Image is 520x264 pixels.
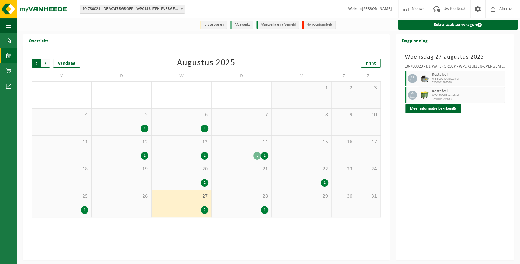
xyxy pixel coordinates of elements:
span: 19 [95,166,148,173]
strong: [PERSON_NAME] [362,7,392,11]
span: 18 [35,166,88,173]
div: 2 [201,125,208,132]
div: 1 [253,152,261,160]
span: 20 [155,166,208,173]
h2: Dagplanning [396,34,434,46]
div: 1 [141,152,148,160]
span: 8 [275,112,328,118]
td: M [32,71,92,81]
span: 29 [275,193,328,200]
span: WB-1100-HP restafval [432,94,503,97]
span: 24 [359,166,377,173]
li: Afgewerkt [230,21,253,29]
span: Restafval [432,72,503,77]
td: D [92,71,152,81]
span: Volgende [41,59,50,68]
div: 1 [321,179,328,187]
h3: Woensdag 27 augustus 2025 [405,52,505,62]
td: W [152,71,212,81]
h2: Overzicht [23,34,54,46]
li: Uit te voeren [200,21,227,29]
span: 4 [35,112,88,118]
span: 17 [359,139,377,145]
span: 23 [335,166,353,173]
button: Meer informatie bekijken [405,104,461,113]
span: 12 [95,139,148,145]
span: 10-780029 - DE WATERGROEP - WPC KLUIZEN-EVERGEM - EVERGEM [80,5,185,14]
span: 3 [359,85,377,91]
span: 5 [95,112,148,118]
span: 28 [215,193,268,200]
div: 1 [81,206,88,214]
a: Extra taak aanvragen [398,20,518,30]
div: Vandaag [53,59,80,68]
span: T250001697576 [432,81,503,84]
span: 16 [335,139,353,145]
td: Z [332,71,356,81]
td: Z [356,71,380,81]
img: WB-5000-GAL-GY-01 [420,74,429,83]
span: 7 [215,112,268,118]
span: 26 [95,193,148,200]
span: T250001697633 [432,97,503,101]
div: 2 [201,152,208,160]
span: 9 [335,112,353,118]
div: Augustus 2025 [177,59,235,68]
span: 25 [35,193,88,200]
span: 30 [335,193,353,200]
div: 2 [201,206,208,214]
img: WB-1100-HPE-GN-50 [420,91,429,100]
span: 14 [215,139,268,145]
div: 1 [261,152,268,160]
div: 1 [141,125,148,132]
span: 10 [359,112,377,118]
div: 1 [261,206,268,214]
span: 22 [275,166,328,173]
span: 10-780029 - DE WATERGROEP - WPC KLUIZEN-EVERGEM - EVERGEM [80,5,185,13]
div: 2 [201,179,208,187]
span: 13 [155,139,208,145]
div: 10-780029 - DE WATERGROEP - WPC KLUIZEN-EVERGEM - EVERGEM [405,65,505,71]
span: 2 [335,85,353,91]
li: Afgewerkt en afgemeld [256,21,299,29]
span: 27 [155,193,208,200]
span: 21 [215,166,268,173]
li: Non-conformiteit [302,21,336,29]
td: D [212,71,272,81]
span: WB-5000-GA restafval [432,77,503,81]
span: 6 [155,112,208,118]
span: 1 [275,85,328,91]
span: Print [366,61,376,66]
a: Print [361,59,381,68]
span: Restafval [432,89,503,94]
span: 11 [35,139,88,145]
span: 15 [275,139,328,145]
td: V [272,71,332,81]
span: 31 [359,193,377,200]
span: Vorige [32,59,41,68]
